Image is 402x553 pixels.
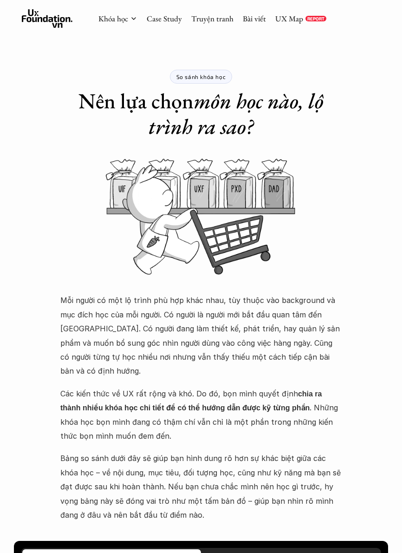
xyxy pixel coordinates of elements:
[191,13,233,24] a: Truyện tranh
[57,88,345,139] h1: Nên lựa chọn
[60,387,342,443] p: Các kiến thức về UX rất rộng và khó. Do đó, bọn mình quyết định . Những khóa học bọn mình đang có...
[60,451,342,522] p: Bảng so sánh dưới đây sẽ giúp bạn hình dung rõ hơn sự khác biệt giữa các khóa học – về nội dung, ...
[60,293,342,378] p: Mỗi người có một lộ trình phù hợp khác nhau, tùy thuộc vào background và mục đích học của mỗi ngư...
[243,13,266,24] a: Bài viết
[305,16,326,21] a: REPORT
[176,73,226,80] p: So sánh khóa học
[98,13,128,24] a: Khóa học
[149,87,328,140] em: môn học nào, lộ trình ra sao?
[147,13,182,24] a: Case Study
[307,16,324,21] p: REPORT
[275,13,303,24] a: UX Map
